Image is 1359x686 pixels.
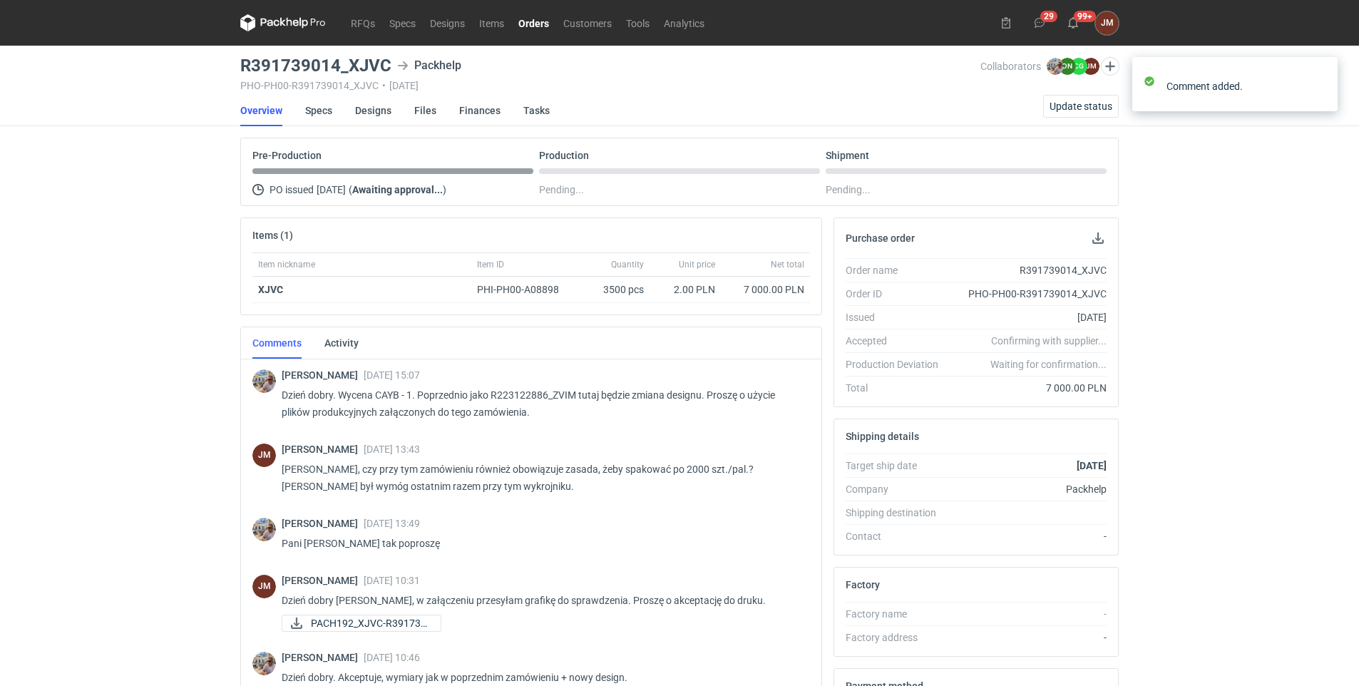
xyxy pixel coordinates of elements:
[305,95,332,126] a: Specs
[252,444,276,467] div: JOANNA MOCZAŁA
[382,14,423,31] a: Specs
[1095,11,1119,35] button: JM
[252,575,276,598] figcaption: JM
[657,14,712,31] a: Analytics
[846,607,950,621] div: Factory name
[1028,11,1051,34] button: 29
[364,518,420,529] span: [DATE] 13:49
[771,259,804,270] span: Net total
[846,357,950,372] div: Production Deviation
[950,607,1107,621] div: -
[282,461,799,495] p: [PERSON_NAME], czy przy tym zamówieniu również obowiązuje zasada, żeby spakować po 2000 szt./pal....
[240,95,282,126] a: Overview
[1082,58,1099,75] figcaption: JM
[1050,101,1112,111] span: Update status
[240,80,980,91] div: PHO-PH00-R391739014_XJVC [DATE]
[846,506,950,520] div: Shipping destination
[846,287,950,301] div: Order ID
[727,282,804,297] div: 7 000.00 PLN
[364,369,420,381] span: [DATE] 15:07
[355,95,391,126] a: Designs
[846,232,915,244] h2: Purchase order
[1070,58,1087,75] figcaption: CG
[258,284,283,295] strong: XJVC
[472,14,511,31] a: Items
[523,95,550,126] a: Tasks
[382,80,386,91] span: •
[556,14,619,31] a: Customers
[539,181,584,198] span: Pending...
[344,14,382,31] a: RFQs
[950,529,1107,543] div: -
[1047,58,1064,75] img: Michał Palasek
[1077,460,1107,471] strong: [DATE]
[950,263,1107,277] div: R391739014_XJVC
[311,615,429,631] span: PACH192_XJVC-R391739...
[240,14,326,31] svg: Packhelp Pro
[1043,95,1119,118] button: Update status
[252,327,302,359] a: Comments
[282,615,441,632] a: PACH192_XJVC-R391739...
[846,579,880,590] h2: Factory
[1095,11,1119,35] div: JOANNA MOCZAŁA
[352,184,443,195] strong: Awaiting approval...
[252,575,276,598] div: JOANNA MOCZAŁA
[846,263,950,277] div: Order name
[414,95,436,126] a: Files
[443,184,446,195] span: )
[950,630,1107,645] div: -
[364,444,420,455] span: [DATE] 13:43
[578,277,650,303] div: 3500 pcs
[511,14,556,31] a: Orders
[539,150,589,161] p: Production
[846,381,950,395] div: Total
[477,259,504,270] span: Item ID
[846,630,950,645] div: Factory address
[1059,58,1076,75] figcaption: DN
[324,327,359,359] a: Activity
[846,459,950,473] div: Target ship date
[846,529,950,543] div: Contact
[282,592,799,609] p: Dzień dobry [PERSON_NAME], w załączeniu przesyłam grafikę do sprawdzenia. Proszę o akceptację do ...
[459,95,501,126] a: Finances
[252,369,276,393] img: Michał Palasek
[397,57,461,74] div: Packhelp
[252,518,276,541] img: Michał Palasek
[619,14,657,31] a: Tools
[950,381,1107,395] div: 7 000.00 PLN
[990,357,1107,372] em: Waiting for confirmation...
[1089,230,1107,247] button: Download PO
[1101,57,1119,76] button: Edit collaborators
[1062,11,1084,34] button: 99+
[258,259,315,270] span: Item nickname
[679,259,715,270] span: Unit price
[252,230,293,241] h2: Items (1)
[252,652,276,675] img: Michał Palasek
[282,669,799,686] p: Dzień dobry. Akceptuje, wymiary jak w poprzednim zamówieniu + nowy design.
[1316,78,1326,93] button: close
[655,282,715,297] div: 2.00 PLN
[282,535,799,552] p: Pani [PERSON_NAME] tak poproszę
[282,615,424,632] div: PACH192_XJVC-R391739014_outside_F427_210x210x80_w3485_11082025_rs_akcept.pdf
[423,14,472,31] a: Designs
[950,287,1107,301] div: PHO-PH00-R391739014_XJVC
[1166,79,1316,93] div: Comment added.
[364,575,420,586] span: [DATE] 10:31
[846,431,919,442] h2: Shipping details
[282,369,364,381] span: [PERSON_NAME]
[240,57,391,74] h3: R391739014_XJVC
[950,482,1107,496] div: Packhelp
[252,150,322,161] p: Pre-Production
[846,482,950,496] div: Company
[252,444,276,467] figcaption: JM
[364,652,420,663] span: [DATE] 10:46
[950,310,1107,324] div: [DATE]
[846,334,950,348] div: Accepted
[826,150,869,161] p: Shipment
[846,310,950,324] div: Issued
[282,575,364,586] span: [PERSON_NAME]
[826,181,1107,198] div: Pending...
